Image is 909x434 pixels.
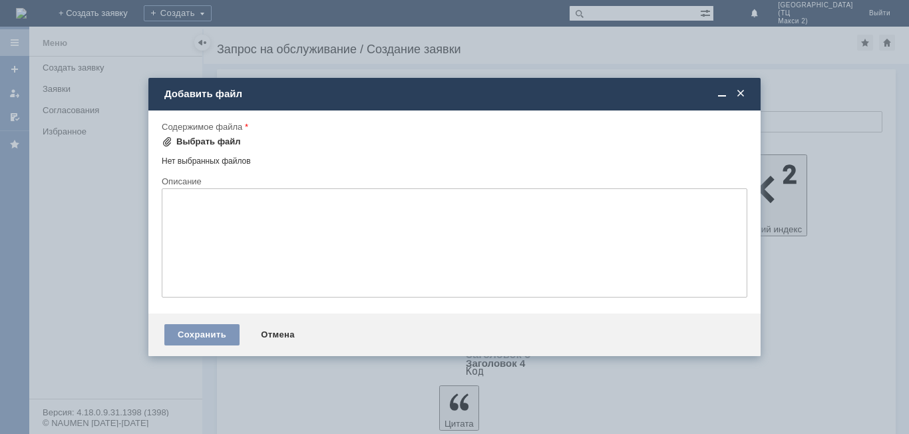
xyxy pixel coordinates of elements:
span: Свернуть (Ctrl + M) [715,88,729,100]
span: Закрыть [734,88,747,100]
div: Добавить файл [164,88,747,100]
div: Нет выбранных файлов [162,151,747,166]
div: Содержимое файла [162,122,745,131]
div: Описание [162,177,745,186]
div: Добрый вечер, прошу удалить отложенные чеки в файле, спасибо. [5,5,194,27]
div: Выбрать файл [176,136,241,147]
